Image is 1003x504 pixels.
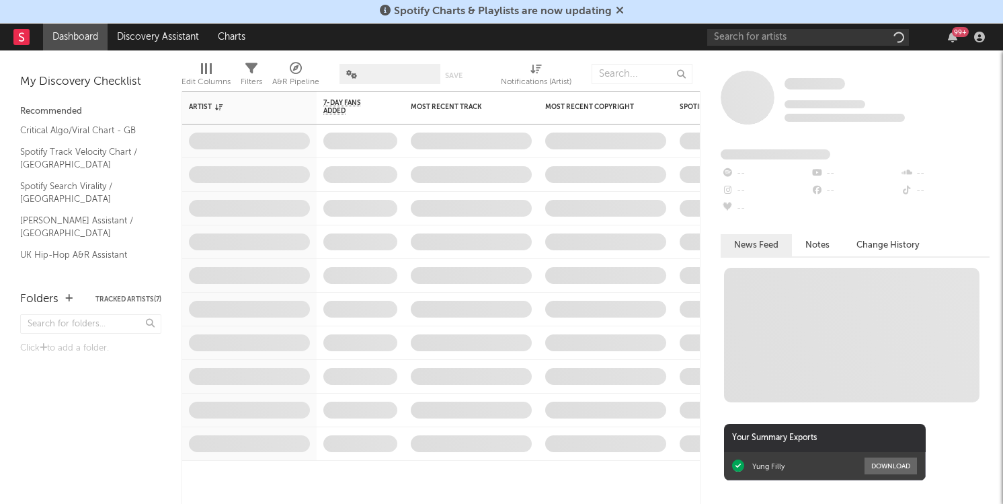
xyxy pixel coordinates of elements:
[501,74,571,90] div: Notifications (Artist)
[20,340,161,357] div: Click to add a folder.
[20,179,148,207] a: Spotify Search Virality / [GEOGRAPHIC_DATA]
[20,291,58,308] div: Folders
[810,182,899,200] div: --
[20,314,161,334] input: Search for folders...
[900,165,990,182] div: --
[948,32,957,42] button: 99+
[900,182,990,200] div: --
[108,24,208,50] a: Discovery Assistant
[865,458,917,474] button: Download
[20,248,148,262] a: UK Hip-Hop A&R Assistant
[20,104,161,120] div: Recommended
[241,57,262,96] div: Filters
[785,77,845,91] a: Some Artist
[707,29,909,46] input: Search for artists
[592,64,692,84] input: Search...
[721,234,792,256] button: News Feed
[680,103,780,111] div: Spotify Monthly Listeners
[810,165,899,182] div: --
[785,78,845,89] span: Some Artist
[411,103,512,111] div: Most Recent Track
[616,6,624,17] span: Dismiss
[182,74,231,90] div: Edit Columns
[208,24,255,50] a: Charts
[545,103,646,111] div: Most Recent Copyright
[20,74,161,90] div: My Discovery Checklist
[95,296,161,303] button: Tracked Artists(7)
[843,234,933,256] button: Change History
[272,57,319,96] div: A&R Pipeline
[721,149,830,159] span: Fans Added by Platform
[785,100,865,108] span: Tracking Since: [DATE]
[721,165,810,182] div: --
[272,74,319,90] div: A&R Pipeline
[20,123,148,138] a: Critical Algo/Viral Chart - GB
[792,234,843,256] button: Notes
[785,114,905,122] span: 0 fans last week
[189,103,290,111] div: Artist
[501,57,571,96] div: Notifications (Artist)
[182,57,231,96] div: Edit Columns
[20,145,148,172] a: Spotify Track Velocity Chart / [GEOGRAPHIC_DATA]
[952,27,969,37] div: 99 +
[721,182,810,200] div: --
[445,72,463,79] button: Save
[752,462,785,471] div: Yung Filly
[394,6,612,17] span: Spotify Charts & Playlists are now updating
[241,74,262,90] div: Filters
[323,99,377,115] span: 7-Day Fans Added
[724,424,926,452] div: Your Summary Exports
[20,213,148,241] a: [PERSON_NAME] Assistant / [GEOGRAPHIC_DATA]
[721,200,810,217] div: --
[43,24,108,50] a: Dashboard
